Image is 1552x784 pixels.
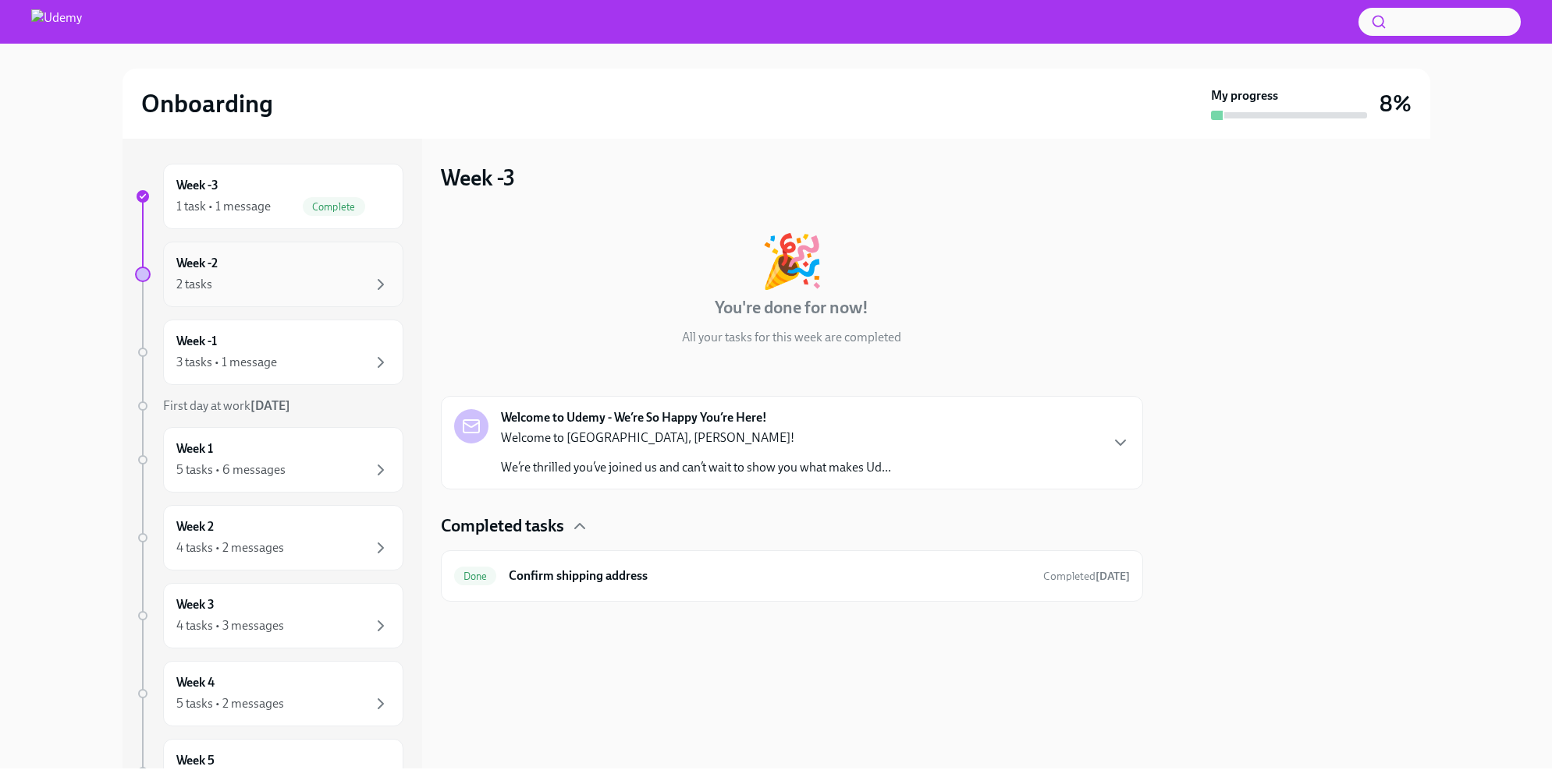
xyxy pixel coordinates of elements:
h6: Week -3 [176,177,218,194]
h6: Confirm shipping address [509,567,1030,584]
a: Week -13 tasks • 1 message [135,320,403,385]
div: 5 tasks • 2 messages [176,695,284,712]
h2: Onboarding [141,88,273,119]
h6: Week 5 [176,752,215,769]
h6: Week 2 [176,518,214,535]
span: First day at work [163,398,290,413]
strong: [DATE] [250,398,290,413]
p: All your tasks for this week are completed [682,329,901,346]
a: Week 45 tasks • 2 messages [135,661,403,726]
a: Week 15 tasks • 6 messages [135,427,403,493]
p: We’re thrilled you’ve joined us and can’t wait to show you what makes Ud... [501,459,891,476]
h3: 8% [1380,90,1412,118]
a: DoneConfirm shipping addressCompleted[DATE] [454,563,1130,588]
h3: Week -3 [441,164,515,192]
strong: Welcome to Udemy - We’re So Happy You’re Here! [501,409,767,426]
h6: Week 4 [176,674,215,691]
span: Done [454,570,497,582]
span: August 25th, 2025 10:12 [1043,569,1130,584]
span: Completed [1043,570,1130,583]
img: Udemy [31,9,82,34]
h6: Week -2 [176,255,218,272]
a: Week -31 task • 1 messageComplete [135,164,403,229]
a: Week 34 tasks • 3 messages [135,583,403,648]
h4: Completed tasks [441,514,564,538]
div: 🎉 [760,235,824,287]
strong: My progress [1211,87,1278,104]
h4: You're done for now! [715,296,868,320]
div: 4 tasks • 2 messages [176,539,284,556]
h6: Week 3 [176,596,215,613]
div: 2 tasks [176,276,212,293]
a: Week 24 tasks • 2 messages [135,505,403,570]
h6: Week -1 [176,333,217,350]
div: 1 task • 1 message [176,198,271,215]
div: Completed tasks [441,514,1143,538]
strong: [DATE] [1096,570,1130,583]
div: 3 tasks • 1 message [176,354,277,371]
a: Week -22 tasks [135,242,403,307]
a: First day at work[DATE] [135,397,403,415]
div: 5 tasks • 6 messages [176,461,286,479]
span: Complete [303,201,365,213]
p: Welcome to [GEOGRAPHIC_DATA], [PERSON_NAME]! [501,429,891,447]
h6: Week 1 [176,440,213,457]
div: 4 tasks • 3 messages [176,617,284,634]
